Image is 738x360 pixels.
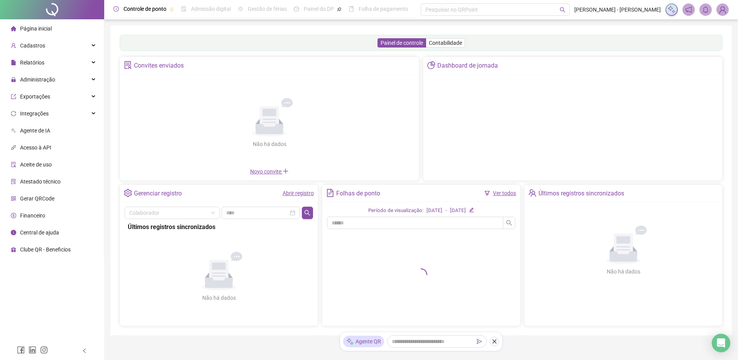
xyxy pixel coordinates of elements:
span: Contabilidade [429,40,462,46]
div: Open Intercom Messenger [712,334,730,352]
div: [DATE] [427,207,442,215]
span: info-circle [11,230,16,235]
span: close [492,339,497,344]
div: Período de visualização: [368,207,423,215]
span: clock-circle [113,6,119,12]
span: dollar [11,213,16,218]
span: file [11,60,16,65]
span: qrcode [11,196,16,201]
div: Últimos registros sincronizados [538,187,624,200]
a: Ver todos [493,190,516,196]
div: Folhas de ponto [336,187,380,200]
span: Folha de pagamento [359,6,408,12]
div: Dashboard de jornada [437,59,498,72]
span: pushpin [337,7,342,12]
span: Atestado técnico [20,178,61,185]
span: bell [702,6,709,13]
span: Clube QR - Beneficios [20,246,71,253]
span: team [528,189,537,197]
span: file-done [181,6,186,12]
span: Agente de IA [20,127,50,134]
span: Central de ajuda [20,229,59,236]
div: Últimos registros sincronizados [128,222,310,232]
span: Acesso à API [20,144,51,151]
span: [PERSON_NAME] - [PERSON_NAME] [574,5,661,14]
span: Integrações [20,110,49,117]
img: 85541 [717,4,728,15]
span: sun [238,6,243,12]
span: left [82,348,87,353]
span: Novo convite [250,168,289,175]
span: dashboard [294,6,299,12]
span: solution [124,61,132,69]
span: gift [11,247,16,252]
img: sparkle-icon.fc2bf0ac1784a2077858766a79e2daf3.svg [667,5,676,14]
span: Exportações [20,93,50,100]
span: loading [414,268,428,281]
span: notification [685,6,692,13]
span: search [506,220,512,226]
span: audit [11,162,16,167]
span: Financeiro [20,212,45,219]
span: search [560,7,565,13]
span: Painel de controle [381,40,423,46]
div: Não há dados [588,267,659,276]
span: sync [11,111,16,116]
span: setting [124,189,132,197]
span: linkedin [29,346,36,354]
div: Convites enviados [134,59,184,72]
span: home [11,26,16,31]
span: facebook [17,346,25,354]
div: Gerenciar registro [134,187,182,200]
span: solution [11,179,16,184]
span: filter [484,190,490,196]
span: lock [11,77,16,82]
span: export [11,94,16,99]
span: search [304,210,310,216]
div: Não há dados [234,140,305,148]
span: instagram [40,346,48,354]
img: sparkle-icon.fc2bf0ac1784a2077858766a79e2daf3.svg [346,338,354,346]
span: Cadastros [20,42,45,49]
span: Gerar QRCode [20,195,54,202]
div: [DATE] [450,207,466,215]
span: Aceite de uso [20,161,52,168]
span: send [477,339,482,344]
span: user-add [11,43,16,48]
div: Agente QR [343,336,384,347]
span: Página inicial [20,25,52,32]
span: Painel do DP [304,6,334,12]
span: pie-chart [427,61,435,69]
span: file-text [326,189,334,197]
div: Não há dados [183,294,254,302]
span: plus [283,168,289,174]
span: edit [469,207,474,212]
span: api [11,145,16,150]
span: pushpin [169,7,174,12]
a: Abrir registro [283,190,314,196]
div: - [445,207,447,215]
span: book [349,6,354,12]
span: Controle de ponto [124,6,166,12]
span: Admissão digital [191,6,231,12]
span: Relatórios [20,59,44,66]
span: Administração [20,76,55,83]
span: Gestão de férias [248,6,287,12]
